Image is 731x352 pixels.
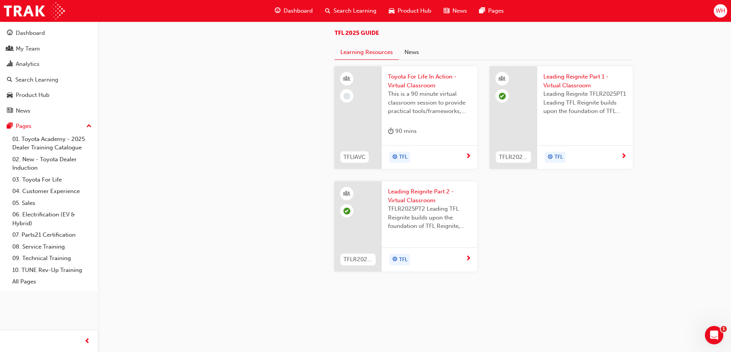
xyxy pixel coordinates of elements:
[388,187,471,205] span: Leading Reignite Part 2 - Virtual Classroom
[9,252,95,264] a: 09. Technical Training
[3,26,95,40] a: Dashboard
[9,197,95,209] a: 05. Sales
[388,205,471,231] span: TFLR2025PT2 Leading TFL Reignite builds upon the foundation of TFL Reignite, reaffirming our comm...
[16,44,40,53] div: My Team
[9,185,95,197] a: 04. Customer Experience
[388,126,394,136] span: duration-icon
[7,46,13,52] span: people-icon
[3,119,95,133] button: Pages
[9,133,95,154] a: 01. Toyota Academy - 2025 Dealer Training Catalogue
[490,66,633,169] a: TFLR2025PT1Leading Reignite Part 1 - Virtual ClassroomLeading Reignite TFLR2025PT1 Leading TFL Re...
[389,6,394,16] span: car-icon
[3,25,95,119] button: DashboardMy TeamAnalyticsSearch LearningProduct HubNews
[343,153,366,162] span: TFLIAVC
[437,3,473,19] a: news-iconNews
[275,6,281,16] span: guage-icon
[9,241,95,253] a: 08. Service Training
[3,57,95,71] a: Analytics
[7,77,12,83] span: search-icon
[7,92,13,99] span: car-icon
[334,181,477,272] a: TFLR2025PT2Leading Reignite Part 2 - Virtual ClassroomTFLR2025PT2 Leading TFL Reignite builds upo...
[16,60,40,69] div: Analytics
[4,2,65,20] img: Trak
[9,229,95,241] a: 07. Parts21 Certification
[465,255,471,262] span: next-icon
[284,7,313,15] span: Dashboard
[343,208,350,214] span: learningRecordVerb_ATTEND-icon
[86,121,92,131] span: up-icon
[7,108,13,115] span: news-icon
[721,326,727,332] span: 1
[9,264,95,276] a: 10. TUNE Rev-Up Training
[714,4,727,18] button: WH
[388,90,471,116] span: This is a 90 minute virtual classroom session to provide practical tools/frameworks, behaviours a...
[7,123,13,130] span: pages-icon
[399,255,408,264] span: TFL
[452,7,467,15] span: News
[465,153,471,160] span: next-icon
[269,3,319,19] a: guage-iconDashboard
[499,93,506,100] span: learningRecordVerb_ATTEND-icon
[479,6,485,16] span: pages-icon
[9,154,95,174] a: 02. New - Toyota Dealer Induction
[344,74,350,84] span: learningResourceType_INSTRUCTOR_LED-icon
[705,326,723,344] iframe: Intercom live chat
[16,29,45,38] div: Dashboard
[399,45,425,60] button: News
[343,93,350,100] span: learningRecordVerb_NONE-icon
[319,3,383,19] a: search-iconSearch Learning
[3,88,95,102] a: Product Hub
[3,42,95,56] a: My Team
[325,6,330,16] span: search-icon
[16,106,30,115] div: News
[392,152,398,162] span: target-icon
[543,90,627,116] span: Leading Reignite TFLR2025PT1 Leading TFL Reignite builds upon the foundation of TFL Reignite, rea...
[383,3,437,19] a: car-iconProduct Hub
[621,153,627,160] span: next-icon
[3,104,95,118] a: News
[84,337,90,346] span: prev-icon
[444,6,449,16] span: news-icon
[9,276,95,288] a: All Pages
[335,45,399,60] button: Learning Resources
[15,75,58,84] div: Search Learning
[500,74,505,84] span: learningResourceType_INSTRUCTOR_LED-icon
[716,7,725,15] span: WH
[7,61,13,68] span: chart-icon
[9,209,95,229] a: 06. Electrification (EV & Hybrid)
[16,91,50,100] div: Product Hub
[16,122,31,131] div: Pages
[3,73,95,87] a: Search Learning
[543,72,627,90] span: Leading Reignite Part 1 - Virtual Classroom
[473,3,510,19] a: pages-iconPages
[388,126,417,136] div: 90 mins
[399,153,408,162] span: TFL
[392,255,398,265] span: target-icon
[548,152,553,162] span: target-icon
[9,174,95,186] a: 03. Toyota For Life
[335,29,379,36] a: TFL 2025 GUIDE
[398,7,431,15] span: Product Hub
[554,153,563,162] span: TFL
[334,66,477,169] a: TFLIAVCToyota For Life In Action - Virtual ClassroomThis is a 90 minute virtual classroom session...
[344,189,350,199] span: learningResourceType_INSTRUCTOR_LED-icon
[333,7,376,15] span: Search Learning
[388,72,471,90] span: Toyota For Life In Action - Virtual Classroom
[343,255,373,264] span: TFLR2025PT2
[488,7,504,15] span: Pages
[7,30,13,37] span: guage-icon
[499,153,528,162] span: TFLR2025PT1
